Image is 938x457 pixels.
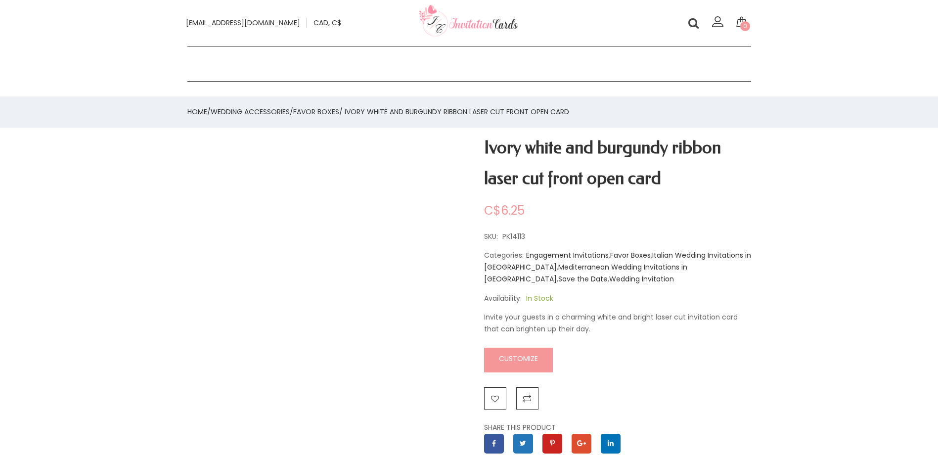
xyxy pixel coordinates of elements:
[484,250,524,260] span: Categories:
[186,18,300,28] span: [EMAIL_ADDRESS][DOMAIN_NAME]
[502,231,525,241] span: PK14113
[293,107,339,117] a: Favor Boxes
[484,422,751,454] div: SHARE THIS PRODUCT
[710,19,725,29] a: Login/register
[609,274,674,284] a: Wedding Invitation
[187,106,751,118] nav: / / / Ivory white and burgundy ribbon laser cut front open card
[419,30,518,40] a: Your customized wedding cards
[484,262,687,284] a: Mediterranean Wedding Invitations in [GEOGRAPHIC_DATA]
[610,250,651,260] a: Favor Boxes
[526,293,553,305] span: In Stock
[484,312,751,335] p: Invite your guests in a charming white and bright laser cut invitation card that can brighten up ...
[526,250,609,260] a: Engagement Invitations
[740,21,750,31] span: 0
[187,107,207,117] a: Home
[484,348,553,372] a: Customize
[558,274,608,284] a: Save the Date
[733,13,750,33] a: 0
[211,107,290,117] a: Wedding Accessories
[484,231,498,241] span: SKU:
[484,250,751,284] span: , , , , ,
[484,133,751,193] h1: Ivory white and burgundy ribbon laser cut front open card
[484,202,501,219] span: C$
[419,5,518,38] img: Invitationcards
[180,18,307,28] a: [EMAIL_ADDRESS][DOMAIN_NAME]
[484,202,525,219] span: 6.25
[484,293,522,303] span: Availability:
